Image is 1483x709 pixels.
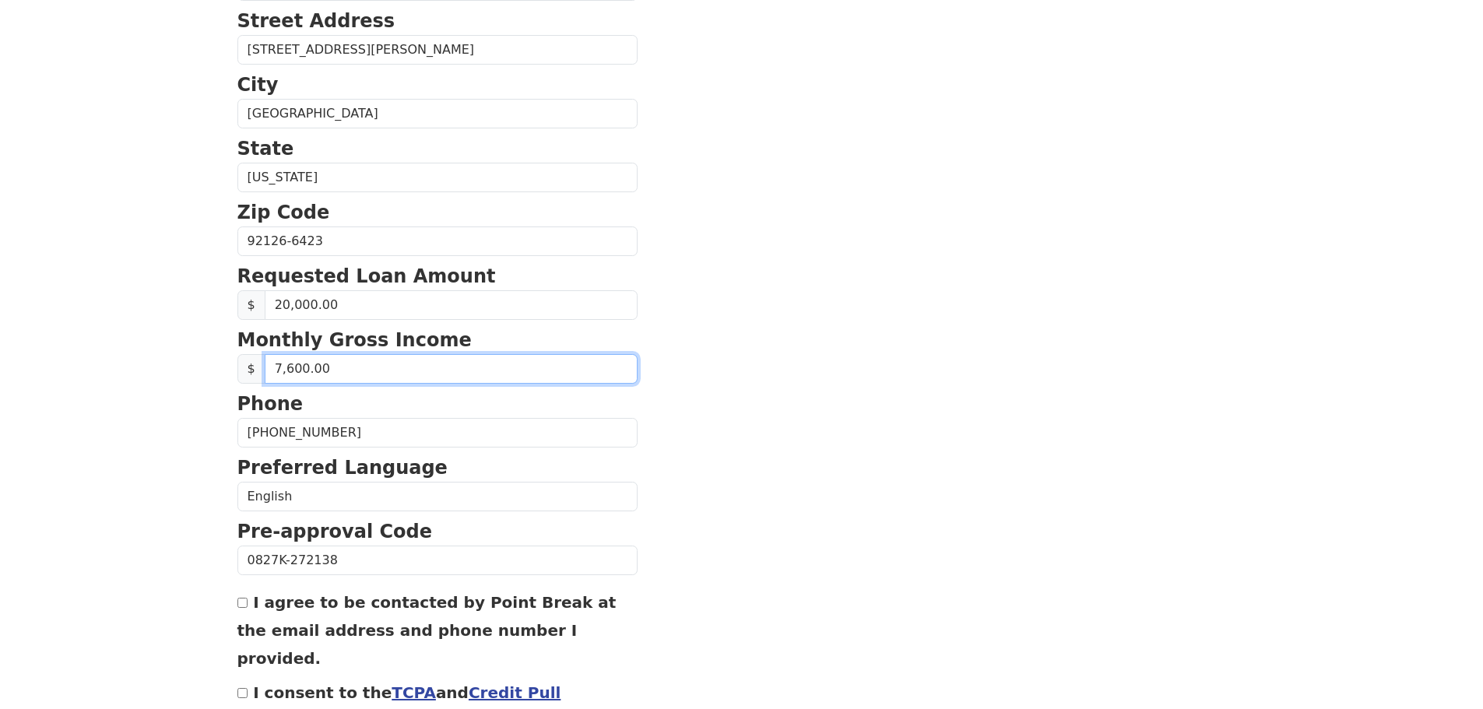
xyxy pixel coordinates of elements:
input: Zip Code [237,226,638,256]
span: $ [237,354,265,384]
a: TCPA [392,683,436,702]
input: Requested Loan Amount [265,290,638,320]
input: 0.00 [265,354,638,384]
strong: Preferred Language [237,457,448,479]
p: Monthly Gross Income [237,326,638,354]
span: $ [237,290,265,320]
strong: Phone [237,393,304,415]
input: Pre-approval Code [237,546,638,575]
strong: Requested Loan Amount [237,265,496,287]
strong: City [237,74,279,96]
input: City [237,99,638,128]
input: Phone [237,418,638,448]
strong: Zip Code [237,202,330,223]
strong: Street Address [237,10,395,32]
input: Street Address [237,35,638,65]
label: I agree to be contacted by Point Break at the email address and phone number I provided. [237,593,617,668]
strong: State [237,138,294,160]
strong: Pre-approval Code [237,521,433,542]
